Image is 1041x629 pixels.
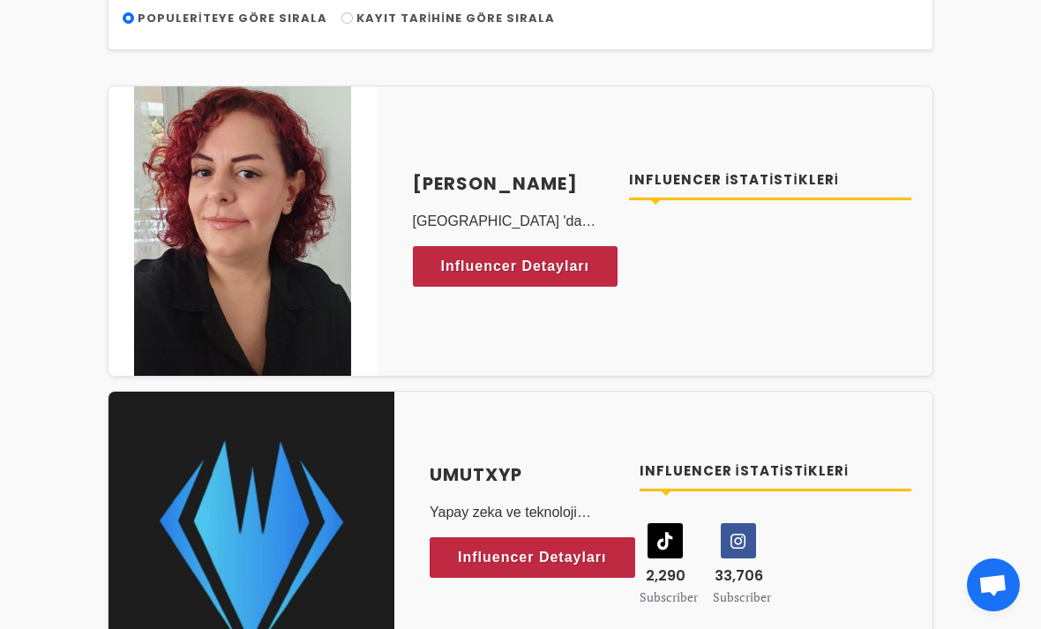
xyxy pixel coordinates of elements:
a: Influencer Detayları [430,537,635,578]
p: Yapay zeka ve teknoloji alanında dijital içerik üreticisiyim. [430,502,618,523]
span: Influencer Detayları [441,253,590,280]
span: 2,290 [646,565,685,586]
a: umutxyp [430,461,618,488]
small: Subscriber [713,588,771,605]
span: 33,706 [715,565,763,586]
span: Influencer Detayları [458,544,607,571]
input: Kayıt Tarihine Göre Sırala [341,12,353,24]
h4: Influencer İstatistikleri [640,461,912,482]
a: [PERSON_NAME] [413,170,609,197]
small: Subscriber [640,588,698,605]
div: Açık sohbet [967,558,1020,611]
p: [GEOGRAPHIC_DATA] 'da doğdum. 12 yıldır [GEOGRAPHIC_DATA] 'de yaşıyorum. Türkiye'nin ilk ve tek "... [413,211,609,232]
h4: Influencer İstatistikleri [629,170,911,191]
a: Influencer Detayları [413,246,618,287]
input: Populeriteye Göre Sırala [123,12,134,24]
span: Populeriteye Göre Sırala [138,10,327,26]
span: Kayıt Tarihine Göre Sırala [356,10,555,26]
